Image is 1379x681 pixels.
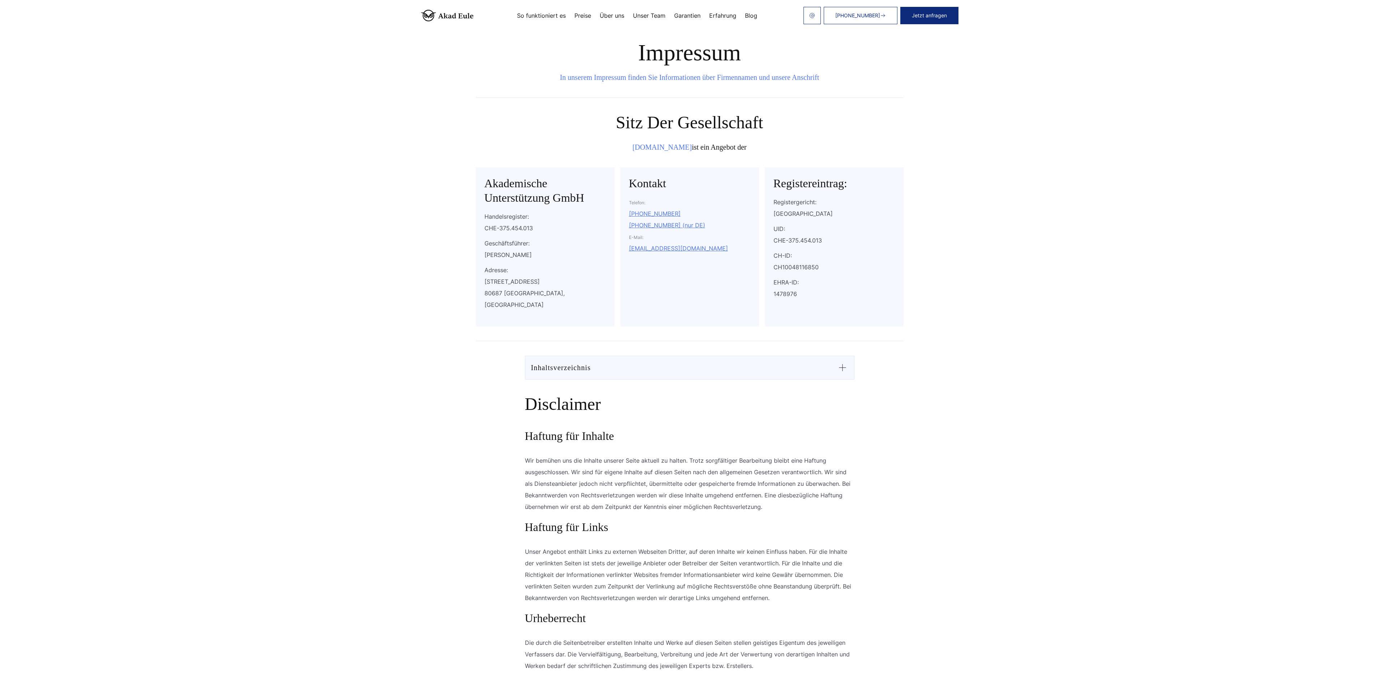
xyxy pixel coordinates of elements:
[632,143,691,151] a: [DOMAIN_NAME]
[476,141,904,153] div: ist ein Angebot der
[574,13,591,18] a: Preise
[773,288,895,300] div: 1478976
[629,222,705,229] a: [PHONE_NUMBER] (nur DE)
[773,196,895,208] p: Registergericht:
[773,176,895,190] h2: Registereintrag:
[633,13,665,18] a: Unser Team
[484,211,606,222] p: Handelsregister:
[525,455,854,513] p: Wir bemühen uns die Inhalte unserer Seite aktuell zu halten. Trotz sorgfältiger Bearbeitung bleib...
[484,264,606,276] p: Adresse:
[745,13,757,18] a: Blog
[421,10,474,21] img: logo
[517,13,566,18] a: So funktioniert es
[674,13,701,18] a: Garantien
[629,245,728,252] a: [EMAIL_ADDRESS][DOMAIN_NAME]
[773,277,895,288] p: EHRA-ID:
[629,200,645,205] span: Telefon:
[525,394,854,420] h2: Disclaimer
[773,208,895,219] div: [GEOGRAPHIC_DATA]
[773,250,895,261] p: CH-ID:
[476,72,904,83] div: In unserem Impressum finden Sie Informationen über Firmennamen und unsere Anschrift
[900,7,958,24] button: Jetzt anfragen
[629,176,750,190] h2: Kontakt
[476,40,904,66] h1: Impressum
[629,235,643,240] span: E-Mail:
[773,235,895,246] div: CHE-375.454.013
[824,7,897,24] a: [PHONE_NUMBER]
[476,112,904,133] h2: Sitz der Gesellschaft
[600,13,624,18] a: Über uns
[525,611,586,631] a: Urheberrecht
[525,637,854,672] p: Die durch die Seitenbetreiber erstellten Inhalte und Werke auf diesen Seiten stellen geistiges Ei...
[484,237,606,249] p: Geschäftsführer:
[835,13,880,18] span: [PHONE_NUMBER]
[809,13,815,18] img: email
[531,362,591,373] div: Inhaltsverzeichnis
[773,223,895,235] p: UID:
[484,222,606,234] div: CHE-375.454.013
[773,261,895,273] div: CH10048116850
[484,176,606,205] h2: Akademische Unterstützung GmbH
[709,13,736,18] a: Erfahrung
[525,520,608,540] a: Haftung für Links
[484,276,606,310] div: [STREET_ADDRESS] 80687 [GEOGRAPHIC_DATA], [GEOGRAPHIC_DATA]
[484,249,606,261] div: [PERSON_NAME]
[525,546,854,604] p: Unser Angebot enthält Links zu externen Webseiten Dritter, auf deren Inhalte wir keinen Einfluss ...
[525,429,614,449] a: Haftung für Inhalte
[629,210,681,217] a: [PHONE_NUMBER]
